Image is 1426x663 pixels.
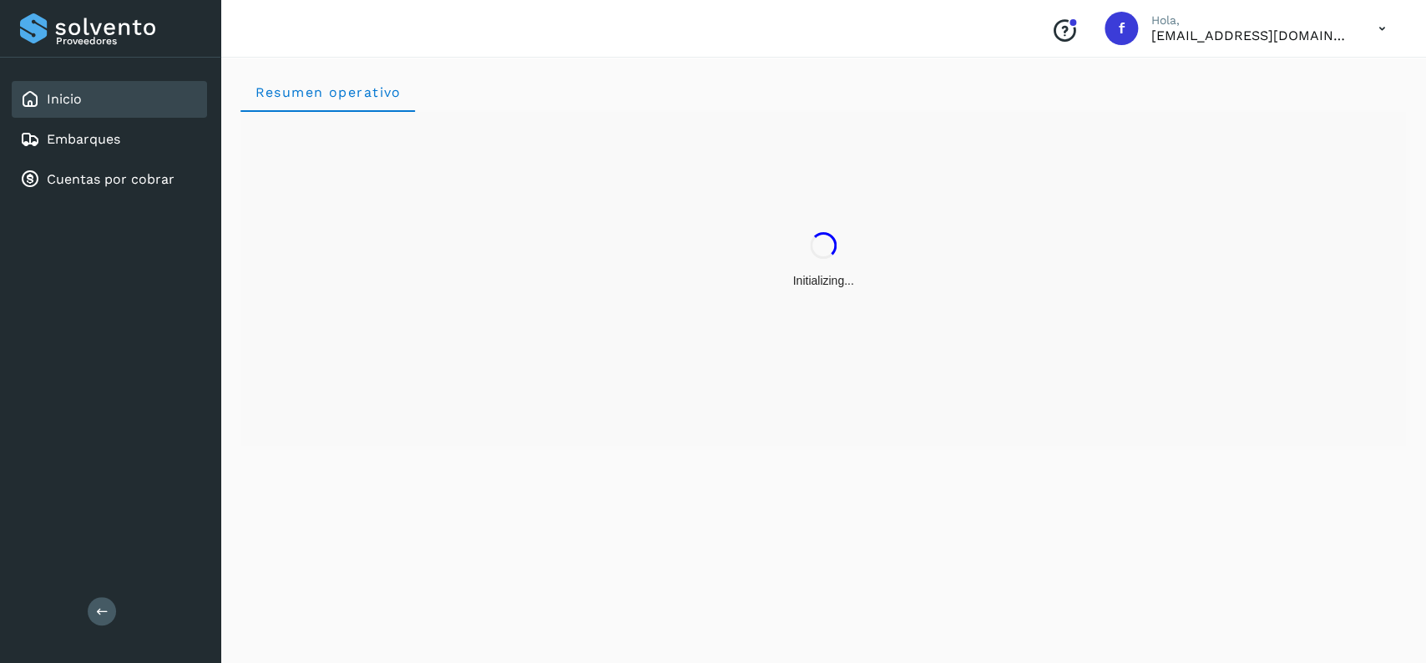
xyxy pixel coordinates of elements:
[12,81,207,118] div: Inicio
[254,84,402,100] span: Resumen operativo
[47,131,120,147] a: Embarques
[47,171,174,187] a: Cuentas por cobrar
[1151,13,1352,28] p: Hola,
[56,35,200,47] p: Proveedores
[12,161,207,198] div: Cuentas por cobrar
[47,91,82,107] a: Inicio
[1151,28,1352,43] p: facturacion@expresssanjavier.com
[12,121,207,158] div: Embarques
